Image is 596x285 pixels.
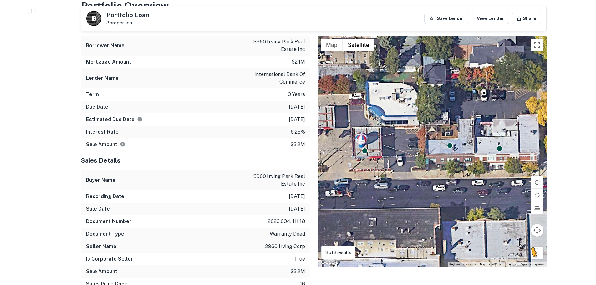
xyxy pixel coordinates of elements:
[86,103,108,111] h6: Due Date
[86,58,131,66] h6: Mortgage Amount
[86,11,101,26] a: I B
[565,235,596,265] iframe: Chat Widget
[321,39,343,51] button: Show street map
[288,91,305,98] p: 3 years
[81,156,310,165] h5: Sales Details
[86,74,119,82] h6: Lender Name
[480,262,503,266] span: Map data ©2025
[86,42,125,49] h6: Borrower Name
[137,116,143,122] svg: Estimate is based on a standard schedule for this type of loan.
[270,230,305,238] p: warranty deed
[531,224,543,237] button: Map camera controls
[86,193,124,200] h6: Recording Date
[520,262,545,266] a: Report a map error
[294,255,305,263] p: true
[249,173,305,188] p: 3960 irving park real estate inc
[86,205,110,213] h6: Sale Date
[292,58,305,66] p: $2.1m
[86,128,119,136] h6: Interest Rate
[319,258,340,267] img: Google
[268,218,305,225] p: 2023.034.41148
[249,38,305,53] p: 3960 irving park real estate inc
[86,116,143,123] h6: Estimated Due Date
[507,262,516,266] a: Terms (opens in new tab)
[512,13,541,24] button: Share
[424,13,469,24] button: Save Lender
[531,201,543,214] button: Tilt map
[290,141,305,148] p: $3.2m
[86,255,133,263] h6: Is Corporate Seller
[120,141,125,147] svg: The values displayed on the website are for informational purposes only and may be reported incor...
[86,243,116,250] h6: Seller Name
[249,71,305,86] p: international bank of commerce
[91,14,96,23] p: I B
[86,91,99,98] h6: Term
[325,249,351,256] p: 3 of 3 results
[531,176,543,188] button: Rotate map clockwise
[289,116,305,123] p: [DATE]
[449,262,476,267] button: Keyboard shortcuts
[289,193,305,200] p: [DATE]
[265,243,305,250] p: 3960 irving corp
[531,39,543,51] button: Toggle fullscreen view
[86,141,125,148] h6: Sale Amount
[86,230,124,238] h6: Document Type
[531,189,543,201] button: Rotate map counterclockwise
[86,268,117,275] h6: Sale Amount
[106,20,149,26] p: 3 properties
[290,268,305,275] p: $3.2m
[289,103,305,111] p: [DATE]
[531,247,543,259] button: Drag Pegman onto the map to open Street View
[291,128,305,136] p: 6.25%
[289,205,305,213] p: [DATE]
[86,176,115,184] h6: Buyer Name
[319,258,340,267] a: Open this area in Google Maps (opens a new window)
[86,218,131,225] h6: Document Number
[472,13,509,24] a: View Lender
[343,39,374,51] button: Show satellite imagery
[106,12,149,18] h5: Portfolio Loan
